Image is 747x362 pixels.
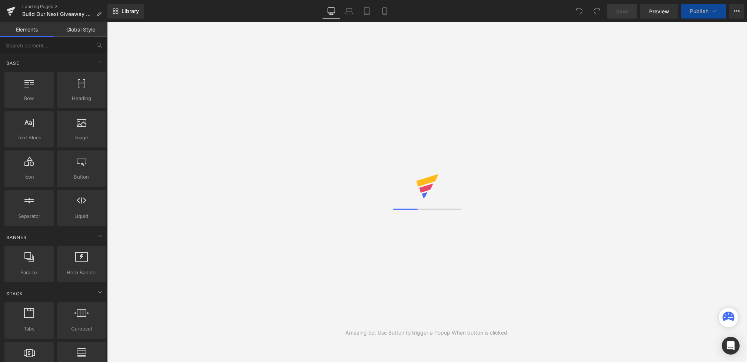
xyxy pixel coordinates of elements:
[6,234,27,241] span: Banner
[54,22,107,37] a: Global Style
[59,325,104,333] span: Carousel
[322,4,340,19] a: Desktop
[7,325,52,333] span: Tabs
[616,7,628,15] span: Save
[59,134,104,142] span: Image
[340,4,358,19] a: Laptop
[59,269,104,276] span: Hero Banner
[358,4,376,19] a: Tablet
[122,8,139,14] span: Library
[7,212,52,220] span: Separator
[729,4,744,19] button: More
[59,173,104,181] span: Button
[59,94,104,102] span: Heading
[722,337,740,355] div: Open Intercom Messenger
[7,134,52,142] span: Text Block
[22,11,93,17] span: Build Our Next Giveaway Vehicle
[107,4,144,19] a: New Library
[6,60,20,67] span: Base
[7,173,52,181] span: Icon
[345,329,509,337] div: Amazing tip: Use Button to trigger a Popup When button is clicked.
[7,269,52,276] span: Parallax
[59,212,104,220] span: Liquid
[572,4,587,19] button: Undo
[376,4,394,19] a: Mobile
[22,4,107,10] a: Landing Pages
[590,4,604,19] button: Redo
[649,7,669,15] span: Preview
[7,94,52,102] span: Row
[690,8,708,14] span: Publish
[6,290,24,297] span: Stack
[681,4,726,19] button: Publish
[640,4,678,19] a: Preview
